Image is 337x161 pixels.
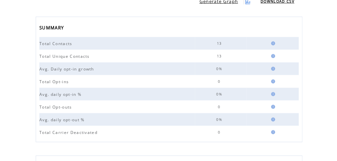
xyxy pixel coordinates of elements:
img: help.gif [269,118,275,122]
span: 0 [218,79,222,84]
img: help.gif [269,105,275,109]
span: SUMMARY [39,23,65,34]
span: Avg. daily opt-in % [39,92,83,97]
img: help.gif [269,92,275,96]
span: 0% [217,66,224,71]
span: Avg. daily opt-out % [39,117,86,123]
img: help.gif [269,79,275,84]
span: 13 [217,54,224,58]
span: 0 [218,130,222,135]
span: 0% [217,117,224,122]
span: Total Contacts [39,41,74,46]
span: 0 [218,105,222,109]
img: help.gif [269,54,275,58]
img: help.gif [269,67,275,71]
span: Avg. Daily opt-in growth [39,66,96,72]
span: 0% [217,92,224,97]
span: Total Unique Contacts [39,53,91,59]
span: 13 [217,41,224,46]
span: Total Opt-outs [39,104,74,110]
span: Total Opt-ins [39,79,70,85]
img: help.gif [269,41,275,45]
img: help.gif [269,130,275,134]
span: Total Carrier Deactivated [39,130,99,135]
